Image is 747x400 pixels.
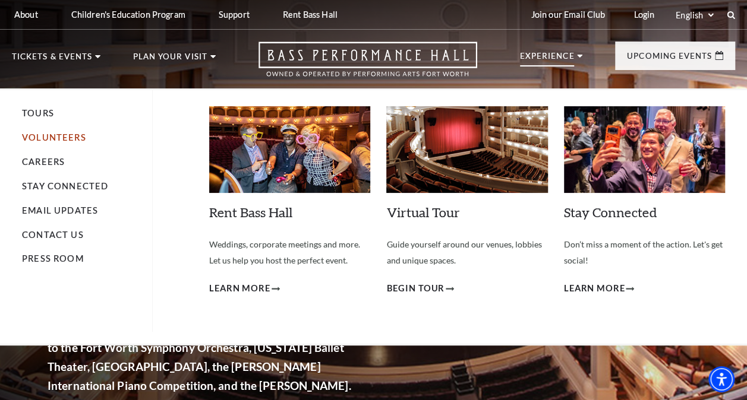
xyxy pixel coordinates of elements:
a: Email Updates [22,205,98,215]
a: Tours [22,108,54,118]
strong: For over 25 years, the [PERSON_NAME] and [PERSON_NAME] Performance Hall has been a Fort Worth ico... [48,246,371,392]
a: Begin Tour [386,281,454,296]
a: Press Room [22,253,84,264]
span: Begin Tour [386,281,445,296]
div: Accessibility Menu [708,366,735,392]
span: Learn More [564,281,625,296]
p: About [14,9,38,20]
p: Don’t miss a moment of the action. Let's get social! [564,237,725,268]
a: Rent Bass Hall [209,204,292,220]
a: Stay Connected [22,181,108,191]
p: Weddings, corporate meetings and more. Let us help you host the perfect event. [209,237,370,268]
select: Select: [673,9,716,21]
a: Learn More Stay Connected [564,281,635,296]
a: Learn More Rent Bass Hall [209,281,280,296]
p: Rent Bass Hall [283,9,338,20]
a: Volunteers [22,132,86,142]
a: Open this option [216,42,520,88]
p: Plan Your Visit [133,53,207,67]
a: Virtual Tour [386,204,459,220]
a: Careers [22,157,65,167]
img: Virtual Tour [386,106,547,193]
img: Rent Bass Hall [209,106,370,193]
p: Tickets & Events [12,53,92,67]
a: Contact Us [22,230,84,240]
p: Upcoming Events [627,52,712,66]
span: Learn More [209,281,270,296]
p: Guide yourself around our venues, lobbies and unique spaces. [386,237,547,268]
p: Experience [520,52,575,66]
a: Stay Connected [564,204,657,220]
p: Children's Education Program [71,9,185,20]
img: Stay Connected [564,106,725,193]
p: Support [219,9,250,20]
